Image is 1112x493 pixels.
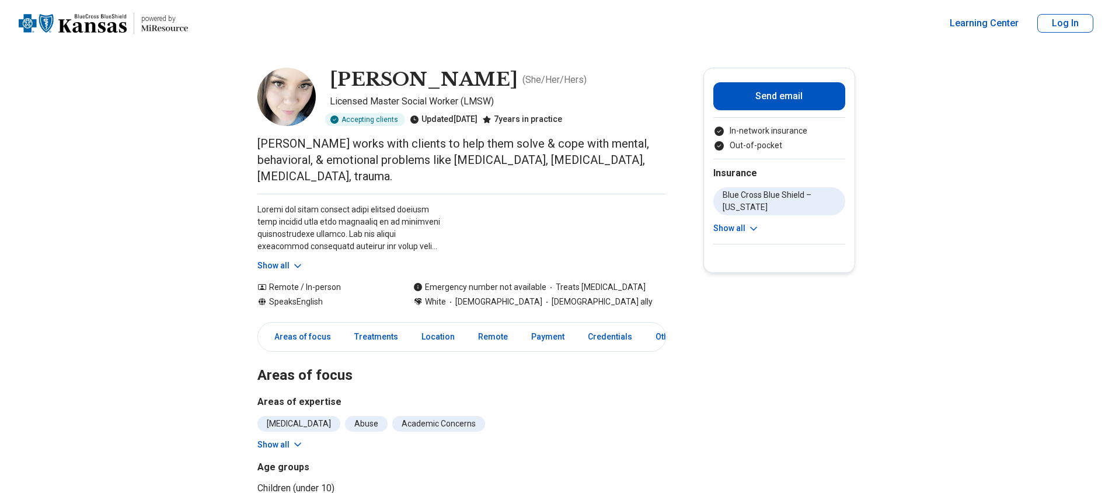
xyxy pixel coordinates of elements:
[482,113,562,126] div: 7 years in practice
[257,439,304,451] button: Show all
[330,68,518,92] h1: [PERSON_NAME]
[257,204,666,253] p: Loremi dol sitam consect adipi elitsed doeiusm temp incidid utla etdo magnaaliq en ad minimveni q...
[471,325,515,349] a: Remote
[257,416,340,432] li: [MEDICAL_DATA]
[713,82,845,110] button: Send email
[713,222,759,235] button: Show all
[257,395,666,409] h3: Areas of expertise
[257,281,390,293] div: Remote / In-person
[260,325,338,349] a: Areas of focus
[392,416,485,432] li: Academic Concerns
[413,281,546,293] div: Emergency number not available
[713,125,845,152] ul: Payment options
[19,5,188,42] a: Home page
[524,325,571,349] a: Payment
[713,139,845,152] li: Out-of-pocket
[546,281,646,293] span: Treats [MEDICAL_DATA]
[330,95,666,109] p: Licensed Master Social Worker (LMSW)
[141,14,188,23] p: powered by
[581,325,639,349] a: Credentials
[347,325,405,349] a: Treatments
[1037,14,1093,33] button: Log In
[950,16,1019,30] a: Learning Center
[325,113,405,126] div: Accepting clients
[410,113,477,126] div: Updated [DATE]
[649,325,691,349] a: Other
[713,125,845,137] li: In-network insurance
[345,416,388,432] li: Abuse
[522,73,587,87] p: ( She/Her/Hers )
[257,68,316,126] img: Leigha Schmalstieg, Licensed Master Social Worker (LMSW)
[713,166,845,180] h2: Insurance
[446,296,542,308] span: [DEMOGRAPHIC_DATA]
[257,260,304,272] button: Show all
[257,338,666,386] h2: Areas of focus
[713,187,845,215] li: Blue Cross Blue Shield – [US_STATE]
[257,296,390,308] div: Speaks English
[425,296,446,308] span: White
[257,135,666,184] p: [PERSON_NAME] works with clients to help them solve & cope with mental, behavioral, & emotional p...
[542,296,653,308] span: [DEMOGRAPHIC_DATA] ally
[414,325,462,349] a: Location
[257,460,457,474] h3: Age groups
